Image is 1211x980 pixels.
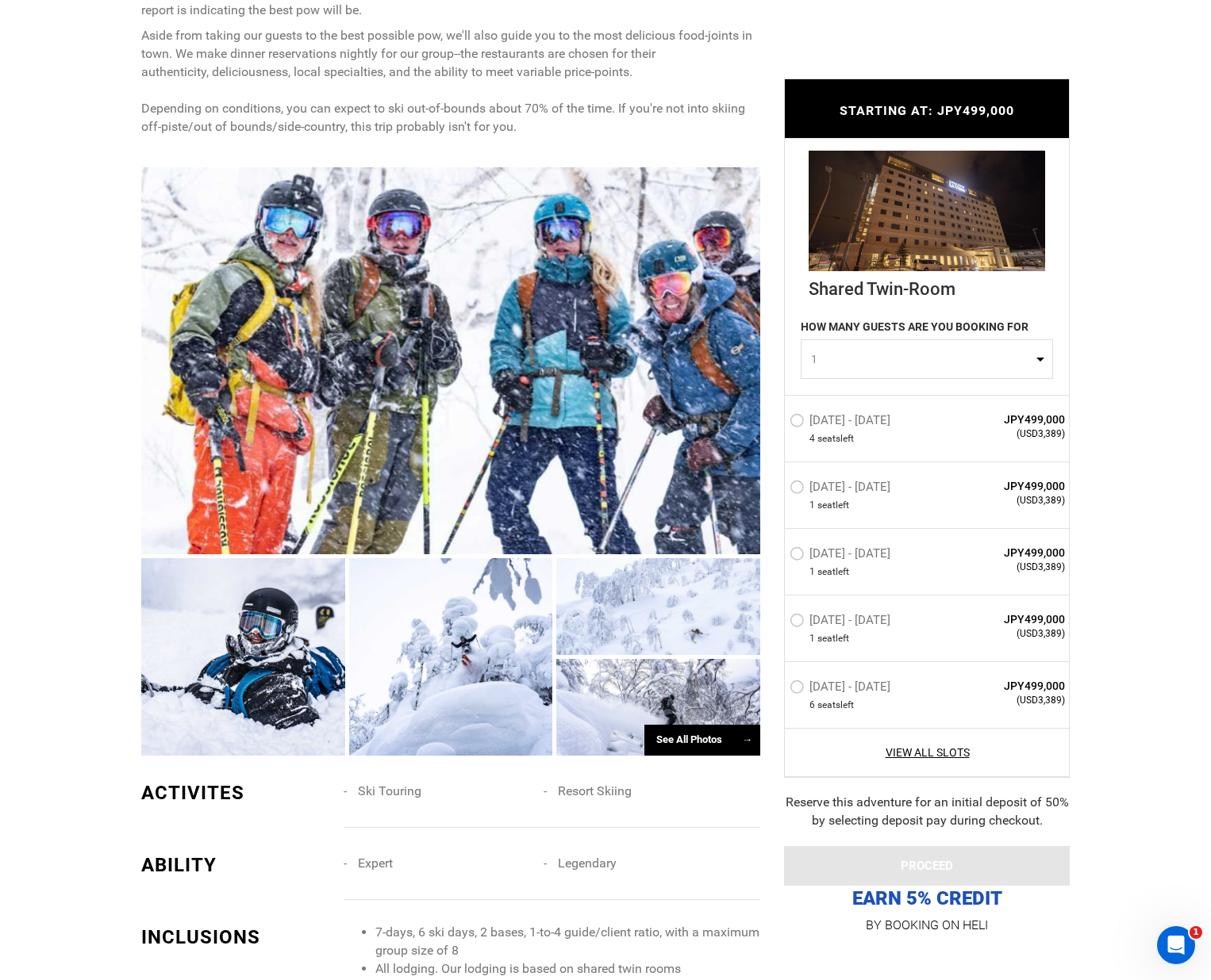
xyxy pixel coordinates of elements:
div: Reserve this adventure for an initial deposit of 50% by selecting deposit pay during checkout. [784,794,1070,830]
span: Expert [358,856,393,871]
a: View All Slots [790,745,1065,760]
span: Ski Touring [358,783,421,798]
span: seat left [817,632,849,645]
span: (USD3,389) [950,694,1065,707]
span: JPY499,000 [950,412,1065,427]
span: Legendary [558,856,617,871]
span: s [836,432,840,446]
span: 1 [809,632,815,645]
span: (USD3,389) [950,427,1065,441]
label: [DATE] - [DATE] [790,546,894,565]
div: INCLUSIONS [141,924,332,951]
label: [DATE] - [DATE] [790,613,894,632]
span: Resort Skiing [558,783,632,798]
label: [DATE] - [DATE] [790,413,894,432]
span: JPY499,000 [950,678,1065,694]
span: seat left [817,699,854,712]
label: [DATE] - [DATE] [790,480,894,499]
span: (USD3,389) [950,561,1065,574]
div: ABILITY [141,852,332,879]
span: JPY499,000 [950,611,1065,627]
span: 1 [809,565,815,579]
label: [DATE] - [DATE] [790,679,894,699]
div: ACTIVITES [141,779,332,806]
span: STARTING AT: JPY499,000 [840,103,1014,118]
span: (USD3,389) [950,494,1065,507]
div: Shared Twin-Room [809,271,1045,301]
div: See All Photos [644,725,760,756]
span: 1 [1190,926,1202,939]
p: Aside from taking our guests to the best possible pow, we'll also guide you to the most delicious... [141,27,760,136]
span: 1 [809,499,815,512]
span: 4 [809,432,815,446]
span: 6 [809,699,815,712]
label: HOW MANY GUESTS ARE YOU BOOKING FOR [801,319,1028,339]
span: 1 [811,351,1032,367]
img: 219bbdeb367e9e874d8440e9eb4a8c91.jpeg [809,151,1045,271]
span: s [836,699,840,712]
span: JPY499,000 [950,478,1065,494]
p: BY BOOKING ON HELI [784,914,1070,936]
span: → [742,733,752,745]
li: 7-days, 6 ski days, 2 bases, 1-to-4 guide/client ratio, with a maximum group size of 8 [375,924,760,960]
span: JPY499,000 [950,545,1065,561]
span: (USD3,389) [950,627,1065,641]
span: seat left [817,565,849,579]
iframe: Intercom live chat [1157,926,1195,964]
span: seat left [817,499,849,512]
button: PROCEED [784,846,1070,886]
span: seat left [817,432,854,446]
button: 1 [801,339,1053,379]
